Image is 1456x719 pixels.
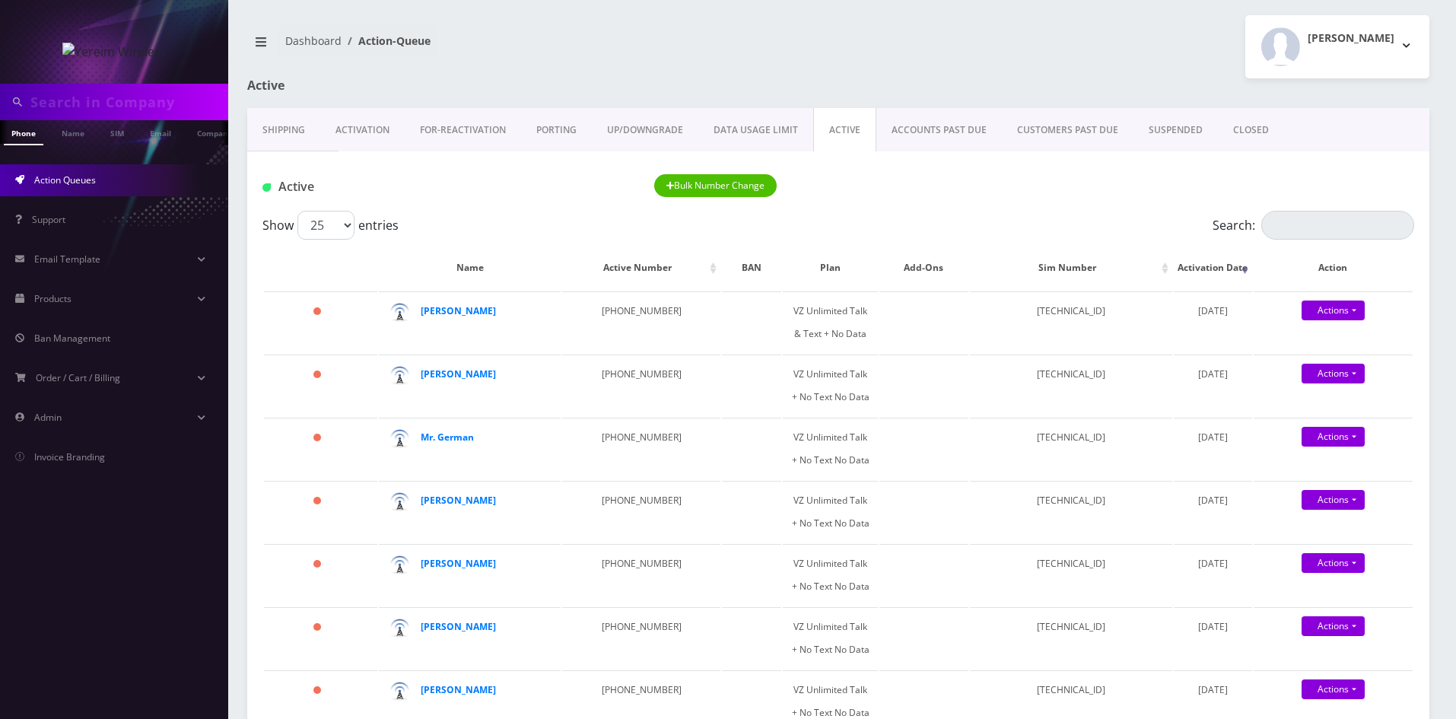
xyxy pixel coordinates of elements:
[421,557,496,570] a: [PERSON_NAME]
[1133,108,1218,152] a: SUSPENDED
[783,355,878,416] td: VZ Unlimited Talk + No Text No Data
[142,120,179,144] a: Email
[1002,108,1133,152] a: CUSTOMERS PAST DUE
[421,367,496,380] a: [PERSON_NAME]
[342,33,431,49] li: Action-Queue
[1302,490,1365,510] a: Actions
[783,246,878,290] th: Plan
[783,418,878,479] td: VZ Unlimited Talk + No Text No Data
[970,607,1172,669] td: [TECHNICAL_ID]
[1198,683,1228,696] span: [DATE]
[783,291,878,353] td: VZ Unlimited Talk & Text + No Data
[421,683,496,696] a: [PERSON_NAME]
[1198,494,1228,507] span: [DATE]
[421,304,496,317] a: [PERSON_NAME]
[562,607,720,669] td: [PHONE_NUMBER]
[189,120,240,144] a: Company
[521,108,592,152] a: PORTING
[4,120,43,145] a: Phone
[1218,108,1284,152] a: CLOSED
[1302,616,1365,636] a: Actions
[1213,211,1414,240] label: Search:
[421,431,474,444] a: Mr. German
[262,180,631,194] h1: Active
[421,620,496,633] a: [PERSON_NAME]
[34,253,100,266] span: Email Template
[562,481,720,542] td: [PHONE_NUMBER]
[405,108,521,152] a: FOR-REActivation
[34,292,72,305] span: Products
[1302,679,1365,699] a: Actions
[722,246,781,290] th: BAN
[34,173,96,186] span: Action Queues
[34,411,62,424] span: Admin
[876,108,1002,152] a: ACCOUNTS PAST DUE
[592,108,698,152] a: UP/DOWNGRADE
[698,108,813,152] a: DATA USAGE LIMIT
[970,291,1172,353] td: [TECHNICAL_ID]
[1198,431,1228,444] span: [DATE]
[30,87,224,116] input: Search in Company
[783,607,878,669] td: VZ Unlimited Talk + No Text No Data
[1302,427,1365,447] a: Actions
[1308,32,1394,45] h2: [PERSON_NAME]
[262,211,399,240] label: Show entries
[62,43,167,61] img: Yereim Wireless
[247,78,626,93] h1: Active
[103,120,132,144] a: SIM
[32,213,65,226] span: Support
[562,291,720,353] td: [PHONE_NUMBER]
[247,108,320,152] a: Shipping
[285,33,342,48] a: Dashboard
[379,246,561,290] th: Name
[1245,15,1429,78] button: [PERSON_NAME]
[562,544,720,606] td: [PHONE_NUMBER]
[36,371,120,384] span: Order / Cart / Billing
[783,481,878,542] td: VZ Unlimited Talk + No Text No Data
[247,25,827,68] nav: breadcrumb
[1198,304,1228,317] span: [DATE]
[1302,553,1365,573] a: Actions
[970,481,1172,542] td: [TECHNICAL_ID]
[320,108,405,152] a: Activation
[654,174,777,197] button: Bulk Number Change
[421,494,496,507] a: [PERSON_NAME]
[297,211,354,240] select: Showentries
[34,332,110,345] span: Ban Management
[562,418,720,479] td: [PHONE_NUMBER]
[262,183,271,192] img: Active
[879,246,968,290] th: Add-Ons
[562,355,720,416] td: [PHONE_NUMBER]
[1198,620,1228,633] span: [DATE]
[1302,301,1365,320] a: Actions
[1261,211,1414,240] input: Search:
[970,544,1172,606] td: [TECHNICAL_ID]
[813,108,876,152] a: ACTIVE
[1174,246,1252,290] th: Activation Date: activate to sort column ascending
[783,544,878,606] td: VZ Unlimited Talk + No Text No Data
[1198,557,1228,570] span: [DATE]
[34,450,105,463] span: Invoice Branding
[562,246,720,290] th: Active Number: activate to sort column ascending
[970,355,1172,416] td: [TECHNICAL_ID]
[54,120,92,144] a: Name
[970,418,1172,479] td: [TECHNICAL_ID]
[1254,246,1413,290] th: Action
[1198,367,1228,380] span: [DATE]
[970,246,1172,290] th: Sim Number: activate to sort column ascending
[1302,364,1365,383] a: Actions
